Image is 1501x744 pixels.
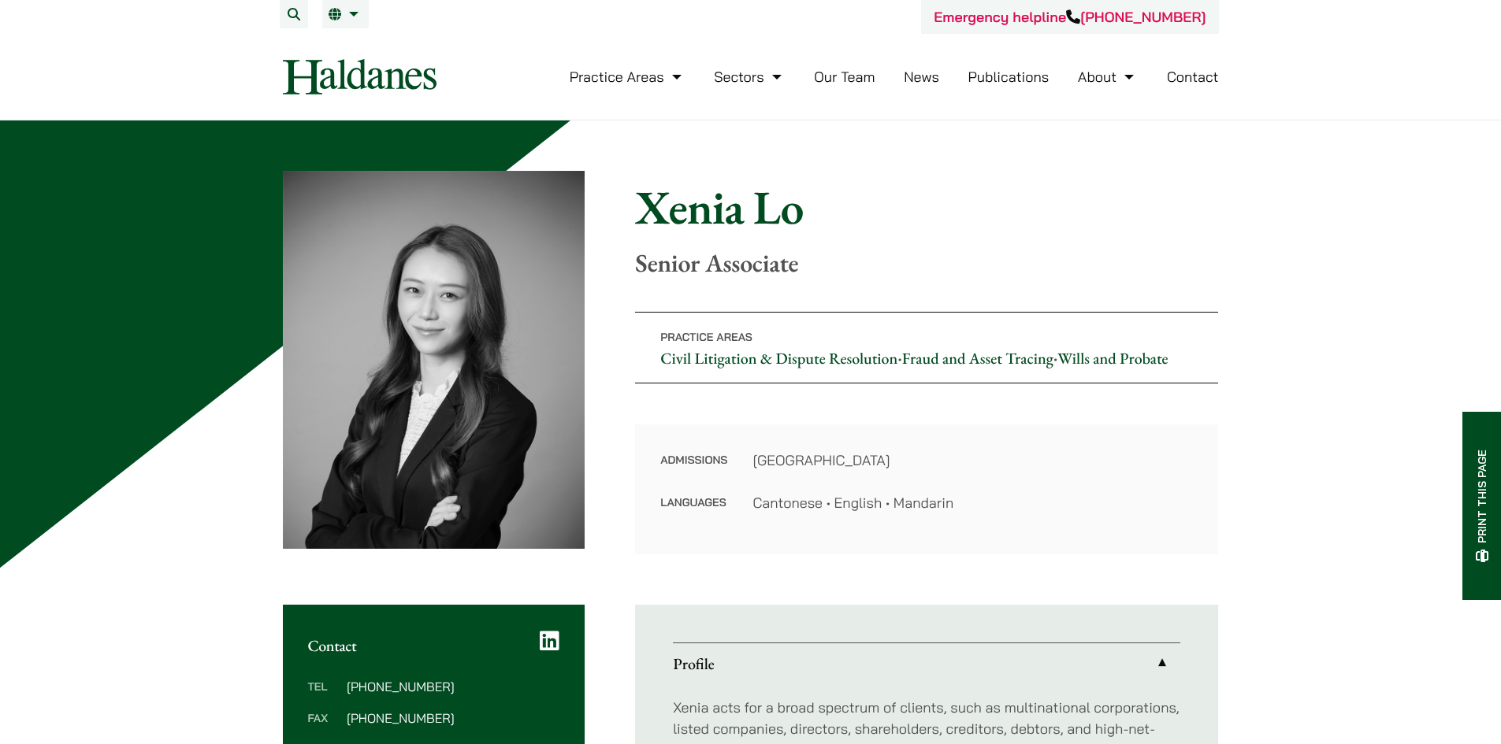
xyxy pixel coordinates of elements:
[540,630,559,652] a: LinkedIn
[752,492,1193,513] dd: Cantonese • English • Mandarin
[635,312,1218,383] p: • •
[1167,68,1219,86] a: Contact
[660,348,897,368] a: Civil Litigation & Dispute Resolution
[308,680,340,712] dt: Tel
[283,59,437,94] img: Logo of Haldanes
[308,636,560,655] h2: Contact
[968,68,1050,86] a: Publications
[570,68,685,86] a: Practice Areas
[635,248,1218,278] p: Senior Associate
[660,330,752,344] span: Practice Areas
[660,450,727,492] dt: Admissions
[347,712,559,724] dd: [PHONE_NUMBER]
[714,68,785,86] a: Sectors
[904,68,939,86] a: News
[1057,348,1168,368] a: Wills and Probate
[308,712,340,743] dt: Fax
[347,680,559,693] dd: [PHONE_NUMBER]
[902,348,1053,368] a: Fraud and Asset Tracing
[1078,68,1138,86] a: About
[814,68,875,86] a: Our Team
[635,179,1218,235] h1: Xenia Lo
[752,450,1193,471] dd: [GEOGRAPHIC_DATA]
[660,492,727,513] dt: Languages
[673,643,1180,684] a: Profile
[329,8,362,20] a: EN
[934,8,1206,26] a: Emergency helpline[PHONE_NUMBER]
